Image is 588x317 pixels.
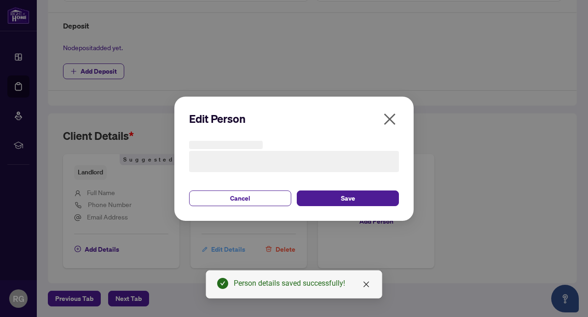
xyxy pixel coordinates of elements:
[234,278,371,289] div: Person details saved successfully!
[230,191,250,206] span: Cancel
[382,112,397,127] span: close
[189,111,399,126] h2: Edit Person
[363,281,370,288] span: close
[341,191,355,206] span: Save
[297,190,399,206] button: Save
[189,190,291,206] button: Cancel
[217,278,228,289] span: check-circle
[361,279,371,289] a: Close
